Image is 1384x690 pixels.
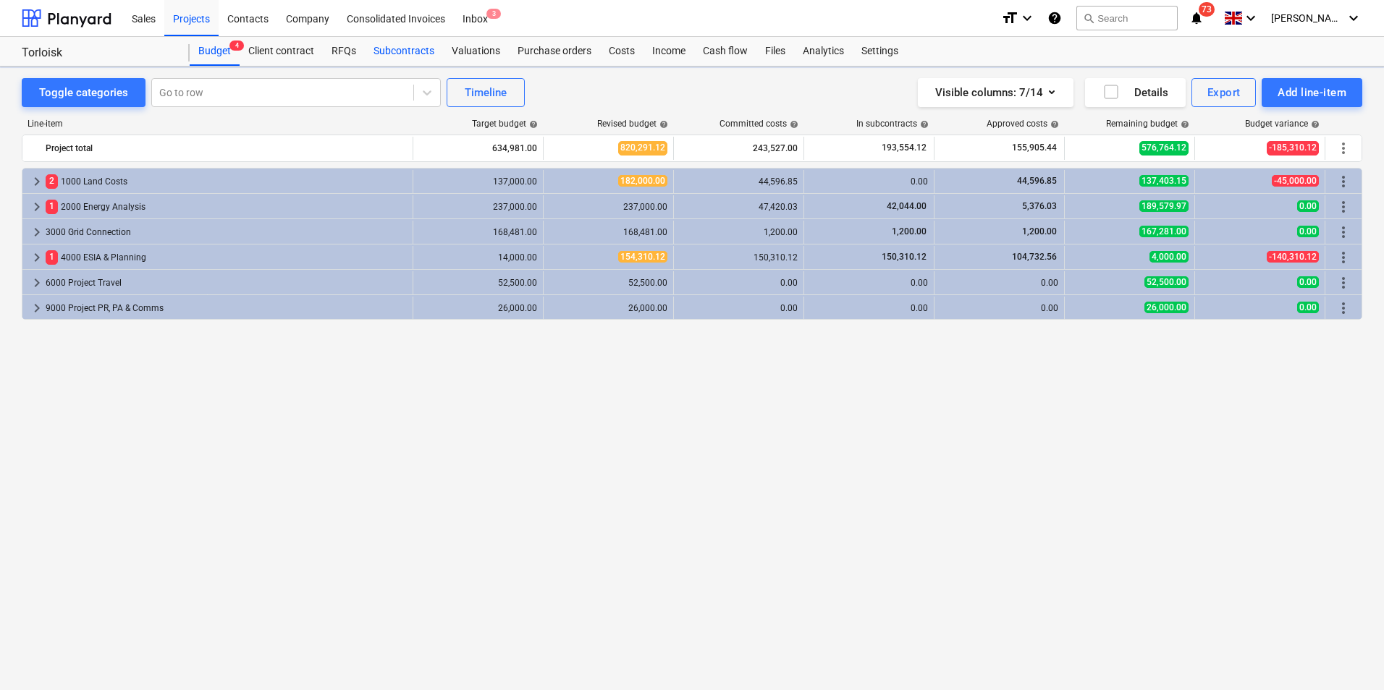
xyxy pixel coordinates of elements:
[1178,120,1189,129] span: help
[680,227,798,237] div: 1,200.00
[1010,252,1058,262] span: 104,732.56
[1335,249,1352,266] span: More actions
[1199,2,1215,17] span: 73
[810,303,928,313] div: 0.00
[1242,9,1259,27] i: keyboard_arrow_down
[419,176,537,187] div: 137,000.00
[644,37,694,66] div: Income
[28,173,46,190] span: keyboard_arrow_right
[240,37,323,66] div: Client contract
[600,37,644,66] a: Costs
[509,37,600,66] a: Purchase orders
[472,119,538,129] div: Target budget
[1139,141,1189,155] span: 576,764.12
[1001,9,1018,27] i: format_size
[1335,274,1352,291] span: More actions
[1139,175,1189,187] span: 137,403.15
[1139,200,1189,212] span: 189,579.97
[680,176,798,187] div: 44,596.85
[1189,9,1204,27] i: notifications
[46,221,407,244] div: 3000 Grid Connection
[46,297,407,320] div: 9000 Project PR, PA & Comms
[680,137,798,160] div: 243,527.00
[323,37,365,66] a: RFQs
[885,201,928,211] span: 42,044.00
[1245,119,1320,129] div: Budget variance
[419,227,537,237] div: 168,481.00
[1308,120,1320,129] span: help
[549,303,667,313] div: 26,000.00
[419,252,537,263] div: 14,000.00
[39,83,128,102] div: Toggle categories
[1047,9,1062,27] i: Knowledge base
[1312,621,1384,690] iframe: Chat Widget
[549,278,667,288] div: 52,500.00
[1047,120,1059,129] span: help
[1267,141,1319,155] span: -185,310.12
[1297,226,1319,237] span: 0.00
[618,141,667,155] span: 820,291.12
[419,137,537,160] div: 634,981.00
[880,142,928,154] span: 193,554.12
[810,176,928,187] div: 0.00
[190,37,240,66] a: Budget4
[443,37,509,66] a: Valuations
[618,251,667,263] span: 154,310.12
[486,9,501,19] span: 3
[46,246,407,269] div: 4000 ESIA & Planning
[756,37,794,66] a: Files
[1297,200,1319,212] span: 0.00
[28,274,46,291] span: keyboard_arrow_right
[1335,173,1352,190] span: More actions
[853,37,907,66] a: Settings
[1267,251,1319,263] span: -140,310.12
[46,137,407,160] div: Project total
[1021,201,1058,211] span: 5,376.03
[787,120,798,129] span: help
[880,252,928,262] span: 150,310.12
[1144,302,1189,313] span: 26,000.00
[365,37,443,66] div: Subcontracts
[1335,223,1352,241] span: More actions
[940,303,1058,313] div: 0.00
[1278,83,1346,102] div: Add line-item
[935,83,1056,102] div: Visible columns : 7/14
[419,278,537,288] div: 52,500.00
[597,119,668,129] div: Revised budget
[28,198,46,216] span: keyboard_arrow_right
[1272,175,1319,187] span: -45,000.00
[694,37,756,66] div: Cash flow
[794,37,853,66] a: Analytics
[1271,12,1343,24] span: [PERSON_NAME]
[657,120,668,129] span: help
[1021,226,1058,237] span: 1,200.00
[1016,176,1058,186] span: 44,596.85
[1335,140,1352,157] span: More actions
[1010,142,1058,154] span: 155,905.44
[1076,6,1178,30] button: Search
[1144,276,1189,288] span: 52,500.00
[1149,251,1189,263] span: 4,000.00
[46,195,407,218] div: 2000 Energy Analysis
[856,119,929,129] div: In subcontracts
[46,200,58,213] span: 1
[1085,78,1186,107] button: Details
[46,170,407,193] div: 1000 Land Costs
[720,119,798,129] div: Committed costs
[1102,83,1168,102] div: Details
[549,202,667,212] div: 237,000.00
[46,174,58,188] span: 2
[1018,9,1036,27] i: keyboard_arrow_down
[1262,78,1362,107] button: Add line-item
[465,83,507,102] div: Timeline
[917,120,929,129] span: help
[190,37,240,66] div: Budget
[549,227,667,237] div: 168,481.00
